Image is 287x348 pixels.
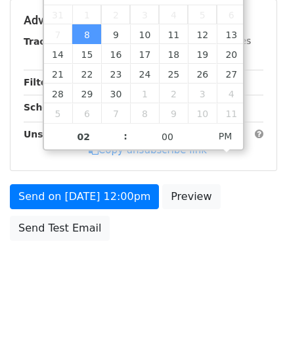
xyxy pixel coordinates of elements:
[44,64,73,84] span: September 21, 2025
[217,44,246,64] span: September 20, 2025
[10,216,110,241] a: Send Test Email
[130,5,159,24] span: September 3, 2025
[10,184,159,209] a: Send on [DATE] 12:00pm
[101,103,130,123] span: October 7, 2025
[188,84,217,103] span: October 3, 2025
[89,144,207,156] a: Copy unsubscribe link
[159,64,188,84] span: September 25, 2025
[24,102,71,112] strong: Schedule
[159,5,188,24] span: September 4, 2025
[44,44,73,64] span: September 14, 2025
[44,84,73,103] span: September 28, 2025
[72,84,101,103] span: September 29, 2025
[24,13,263,28] h5: Advanced
[188,103,217,123] span: October 10, 2025
[130,84,159,103] span: October 1, 2025
[101,84,130,103] span: September 30, 2025
[130,44,159,64] span: September 17, 2025
[24,77,57,87] strong: Filters
[217,5,246,24] span: September 6, 2025
[101,24,130,44] span: September 9, 2025
[162,184,220,209] a: Preview
[188,44,217,64] span: September 19, 2025
[24,129,88,139] strong: Unsubscribe
[44,24,73,44] span: September 7, 2025
[44,124,124,150] input: Hour
[44,5,73,24] span: August 31, 2025
[217,24,246,44] span: September 13, 2025
[72,64,101,84] span: September 22, 2025
[159,24,188,44] span: September 11, 2025
[72,44,101,64] span: September 15, 2025
[221,285,287,348] iframe: Chat Widget
[101,5,130,24] span: September 2, 2025
[72,103,101,123] span: October 6, 2025
[101,44,130,64] span: September 16, 2025
[24,36,68,47] strong: Tracking
[188,64,217,84] span: September 26, 2025
[188,5,217,24] span: September 5, 2025
[127,124,208,150] input: Minute
[217,84,246,103] span: October 4, 2025
[72,5,101,24] span: September 1, 2025
[123,123,127,149] span: :
[130,24,159,44] span: September 10, 2025
[130,64,159,84] span: September 24, 2025
[159,84,188,103] span: October 2, 2025
[44,103,73,123] span: October 5, 2025
[72,24,101,44] span: September 8, 2025
[101,64,130,84] span: September 23, 2025
[159,103,188,123] span: October 9, 2025
[188,24,217,44] span: September 12, 2025
[159,44,188,64] span: September 18, 2025
[130,103,159,123] span: October 8, 2025
[217,64,246,84] span: September 27, 2025
[217,103,246,123] span: October 11, 2025
[208,123,244,149] span: Click to toggle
